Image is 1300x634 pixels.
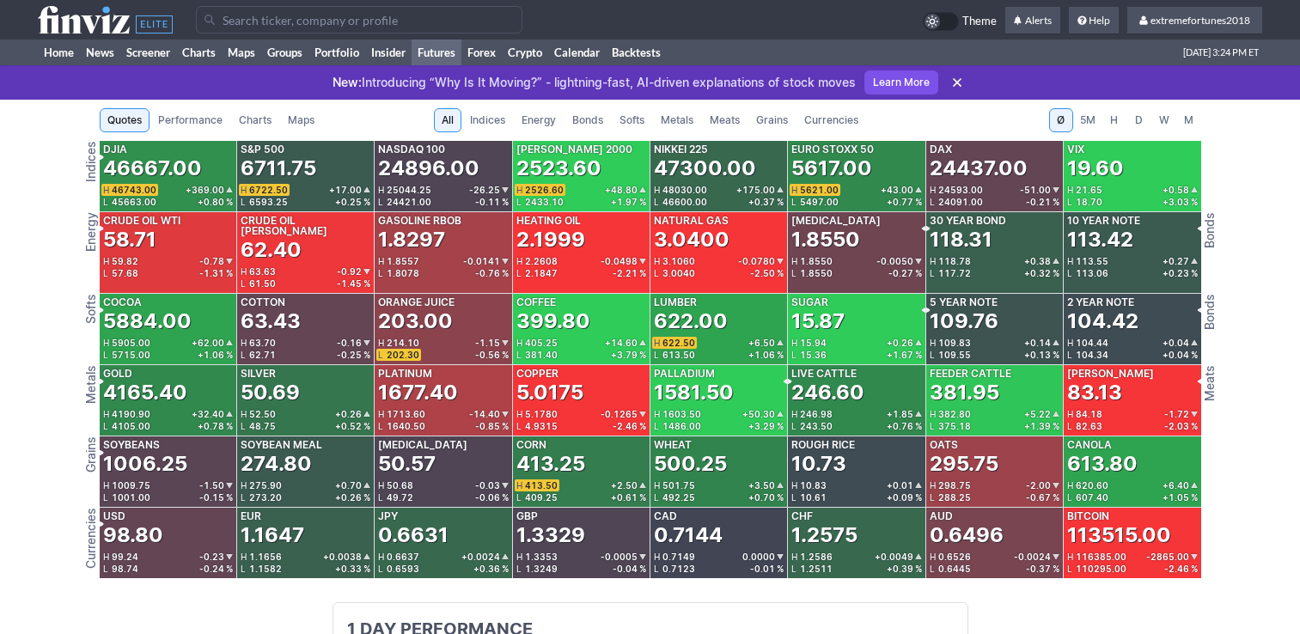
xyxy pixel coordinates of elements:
span: 1.8557 [387,256,419,266]
div: 5617.00 [791,155,872,182]
div: 2523.60 [516,155,601,182]
div: 203.00 [378,308,453,335]
div: -0.27 [888,269,922,277]
span: L [930,198,938,206]
span: L [516,198,525,206]
div: 622.00 [654,308,728,335]
span: 24593.00 [938,185,983,195]
span: Currencies [804,112,858,129]
a: Help [1069,7,1119,34]
span: Ø [1057,113,1065,126]
span: 1.8078 [387,268,419,278]
a: S&P 5006711.75H6722.50+17.00L6593.25+0.25 % [237,141,374,211]
span: H [241,338,249,347]
div: 58.71 [103,226,156,253]
span: % [226,198,233,206]
span: L [241,351,249,359]
div: [MEDICAL_DATA] [791,216,881,226]
span: Charts [239,112,272,129]
span: 2526.60 [525,185,564,195]
span: % [639,351,646,359]
span: 25044.25 [387,185,431,195]
a: Learn More [864,70,938,94]
span: 46743.00 [112,185,156,195]
div: [PERSON_NAME] 2000 [516,144,632,155]
span: H [241,186,249,194]
span: 1.8550 [800,268,833,278]
span: H [516,257,525,265]
a: Home [38,40,80,65]
div: +1.06 [748,351,784,359]
input: Search [196,6,522,34]
div: -0.76 [475,269,509,277]
div: VIX [1067,144,1084,155]
div: +0.37 [748,198,784,206]
span: +175.00 [736,186,775,194]
span: -0.0498 [601,257,638,265]
a: Currencies [796,108,866,132]
span: L [930,269,938,277]
div: +0.13 [1024,351,1059,359]
span: Indices [470,112,505,129]
span: % [915,351,922,359]
span: L [378,351,387,359]
span: 5M [1080,112,1096,129]
a: Orange Juice203.00H214.10-1.15L202.30-0.56 % [375,294,511,364]
span: % [1053,198,1059,206]
span: 18.70 [1076,197,1102,207]
span: % [363,279,370,288]
span: L [791,351,800,359]
span: +0.38 [1024,257,1051,265]
span: -1.15 [475,338,500,347]
span: 5715.00 [112,350,150,360]
a: Calendar [548,40,606,65]
span: -0.16 [337,338,362,347]
button: Ø [1049,108,1073,132]
span: Softs [619,112,644,129]
span: L [103,269,112,277]
div: -0.25 [337,351,370,359]
span: H [241,267,249,276]
span: 24421.00 [387,197,431,207]
div: -2.50 [750,269,784,277]
a: Crypto [502,40,548,65]
span: H [791,338,800,347]
span: % [1053,351,1059,359]
div: 30 Year Bond [930,216,1006,226]
span: L [930,351,938,359]
a: Softs [612,108,652,132]
span: 405.25 [525,338,558,348]
span: 45663.00 [112,197,156,207]
span: % [502,269,509,277]
span: H [103,186,112,194]
a: Coffee399.80H405.25+14.60L381.40+3.79 % [513,294,650,364]
span: 61.50 [249,278,276,289]
span: H [930,338,938,347]
a: Maps [222,40,261,65]
span: 57.68 [112,268,138,278]
span: 5621.00 [800,185,839,195]
div: +1.67 [887,351,922,359]
span: 109.55 [938,350,971,360]
span: D [1133,112,1145,129]
div: DJIA [103,144,127,155]
div: 15.87 [791,308,845,335]
span: +369.00 [186,186,224,194]
span: -0.0141 [463,257,500,265]
span: H [103,338,112,347]
span: 104.34 [1076,350,1108,360]
span: 214.10 [387,338,419,348]
a: Heating Oil2.1999H2.2608-0.0498L2.1847-2.21 % [513,212,650,293]
span: % [1191,269,1198,277]
span: % [363,351,370,359]
span: H [103,257,112,265]
a: Metals [653,108,701,132]
span: % [226,269,233,277]
div: +0.77 [887,198,922,206]
span: % [1191,351,1198,359]
span: 202.30 [387,350,419,360]
span: 46600.00 [662,197,707,207]
a: Gasoline RBOB1.8297H1.8557-0.0141L1.8078-0.76 % [375,212,511,293]
button: D [1127,108,1151,132]
span: extremefortunes2018 [1150,14,1250,27]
